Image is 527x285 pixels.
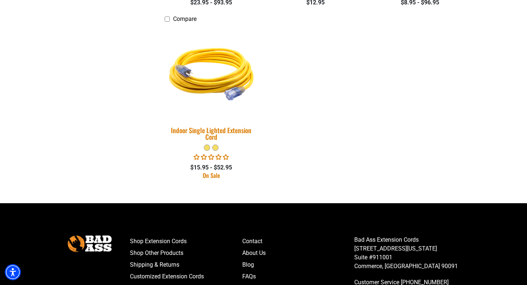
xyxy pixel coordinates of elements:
[68,235,112,252] img: Bad Ass Extension Cords
[160,25,263,119] img: Yellow
[130,235,242,247] a: Shop Extension Cords
[354,235,467,271] p: Bad Ass Extension Cords [STREET_ADDRESS][US_STATE] Suite #911001 Commerce, [GEOGRAPHIC_DATA] 90091
[130,259,242,271] a: Shipping & Returns
[242,271,355,282] a: FAQs
[165,163,258,172] div: $15.95 - $52.95
[5,264,21,280] div: Accessibility Menu
[173,15,197,22] span: Compare
[194,154,229,161] span: 0.00 stars
[130,247,242,259] a: Shop Other Products
[242,259,355,271] a: Blog
[130,271,242,282] a: Customized Extension Cords
[165,127,258,140] div: Indoor Single Lighted Extension Cord
[242,247,355,259] a: About Us
[165,26,258,145] a: Yellow Indoor Single Lighted Extension Cord
[242,235,355,247] a: Contact
[165,172,258,178] div: On Sale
